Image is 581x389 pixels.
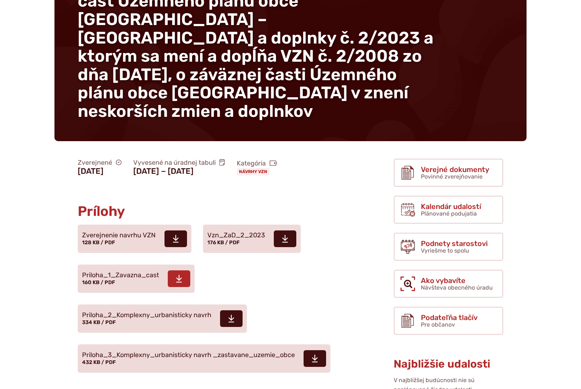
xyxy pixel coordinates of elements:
span: Zverejnené [78,159,122,167]
span: Zverejnenie navrhu VZN [82,232,156,239]
span: Pre občanov [421,321,455,328]
span: 176 KB / PDF [207,239,240,246]
span: 432 KB / PDF [82,359,116,365]
a: Verejné dokumenty Povinné zverejňovanie [394,159,503,187]
span: Plánované podujatia [421,210,477,217]
a: Priloha_1_Zavazna_cast 160 KB / PDF [78,265,195,293]
a: Zverejnenie navrhu VZN 128 KB / PDF [78,225,191,253]
span: Vzn_ZaD_2_2023 [207,232,265,239]
span: Priloha_3_Komplexny_urbanisticky navrh _zastavane_uzemie_obce [82,352,295,359]
span: Podnety starostovi [421,239,488,247]
span: Návšteva obecného úradu [421,284,493,291]
a: Návrhy VZN [237,168,269,175]
span: Kategória [237,159,277,168]
figcaption: [DATE] − [DATE] [133,167,225,176]
a: Priloha_2_Komplexny_urbanisticky navrh 334 KB / PDF [78,304,247,333]
a: Podateľňa tlačív Pre občanov [394,307,503,335]
h2: Prílohy [78,204,336,219]
span: Kalendár udalostí [421,202,481,210]
a: Vzn_ZaD_2_2023 176 KB / PDF [203,225,301,253]
span: Vyriešme to spolu [421,247,469,254]
figcaption: [DATE] [78,167,122,176]
h3: Najbližšie udalosti [394,358,503,370]
span: Podateľňa tlačív [421,314,478,322]
span: 128 KB / PDF [82,239,115,246]
span: Ako vybavíte [421,277,493,284]
span: Vyvesené na úradnej tabuli [133,159,225,167]
a: Priloha_3_Komplexny_urbanisticky navrh _zastavane_uzemie_obce 432 KB / PDF [78,344,330,373]
a: Podnety starostovi Vyriešme to spolu [394,233,503,261]
span: Povinné zverejňovanie [421,173,483,180]
span: 160 KB / PDF [82,279,115,286]
span: Priloha_1_Zavazna_cast [82,272,159,279]
a: Ako vybavíte Návšteva obecného úradu [394,270,503,298]
span: 334 KB / PDF [82,319,116,325]
span: Verejné dokumenty [421,165,489,173]
span: Priloha_2_Komplexny_urbanisticky navrh [82,312,211,319]
a: Kalendár udalostí Plánované podujatia [394,196,503,224]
